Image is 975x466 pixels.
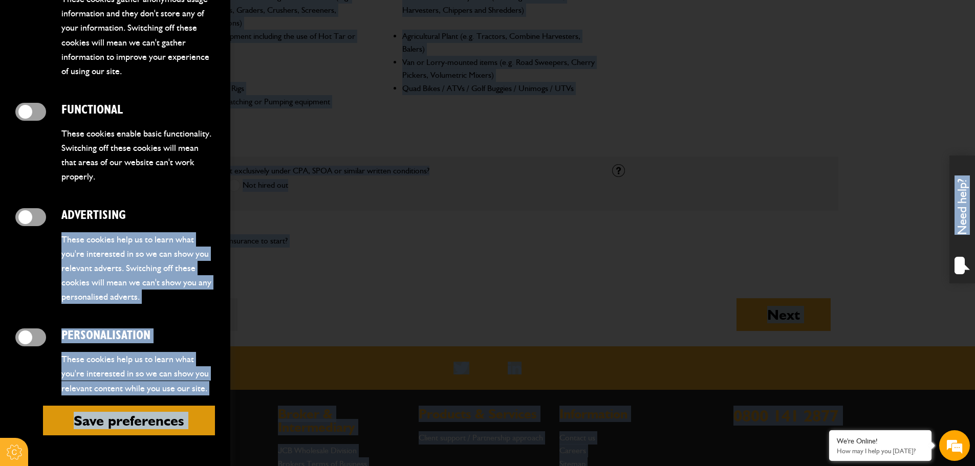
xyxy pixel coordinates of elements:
h2: Personalisation [61,328,215,343]
p: These cookies enable basic functionality. Switching off these cookies will mean that areas of our... [61,126,215,184]
div: Need help? [949,156,975,283]
button: Save preferences [43,406,215,435]
img: d_20077148190_company_1631870298795_20077148190 [17,57,43,71]
h2: Advertising [61,208,215,223]
textarea: Type your message and hit 'Enter' [13,185,187,306]
p: How may I help you today? [837,447,924,455]
div: We're Online! [837,437,924,446]
div: Minimize live chat window [168,5,192,30]
p: These cookies help us to learn what you're interested in so we can show you relevant content whil... [61,352,215,395]
h2: Functional [61,103,215,118]
em: Start Chat [139,315,186,329]
div: Chat with us now [53,57,172,71]
input: Enter your last name [13,95,187,117]
input: Enter your email address [13,125,187,147]
p: These cookies help us to learn what you're interested in so we can show you relevant adverts. Swi... [61,232,215,304]
input: Enter your phone number [13,155,187,177]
